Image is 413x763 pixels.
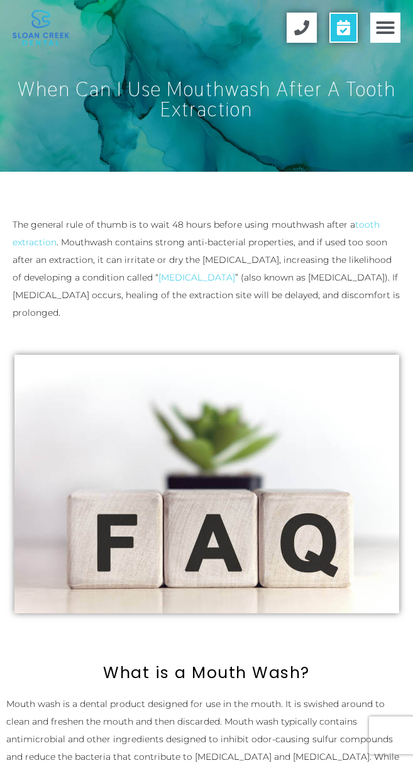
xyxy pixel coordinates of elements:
[13,10,69,45] img: logo
[14,355,399,613] img: Frequently asked questions
[13,216,400,321] p: The general rule of thumb is to wait 48 hours before using mouthwash after a . Mouthwash contains...
[158,272,235,283] a: [MEDICAL_DATA]
[6,664,407,682] h2: What is a Mouth Wash?
[6,79,407,120] h1: When Can I Use Mouthwash After A Tooth Extraction
[370,13,400,43] div: Menu Toggle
